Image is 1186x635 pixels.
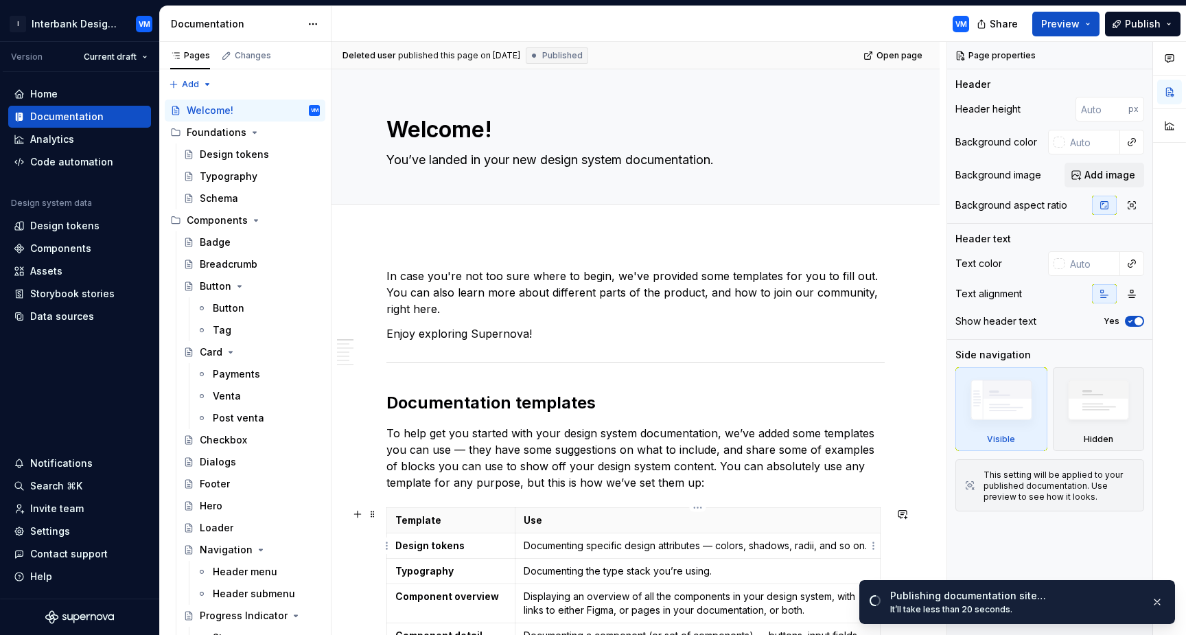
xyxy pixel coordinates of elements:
[955,314,1036,328] div: Show header text
[8,128,151,150] a: Analytics
[30,264,62,278] div: Assets
[78,47,154,67] button: Current draft
[955,78,990,91] div: Header
[191,583,325,605] a: Header submenu
[8,238,151,259] a: Components
[165,209,325,231] div: Components
[386,268,885,317] p: In case you're not too sure where to begin, we've provided some templates for you to fill out. Yo...
[30,242,91,255] div: Components
[8,283,151,305] a: Storybook stories
[1041,17,1080,31] span: Preview
[955,198,1067,212] div: Background aspect ratio
[384,113,882,146] textarea: Welcome!
[984,470,1135,503] div: This setting will be applied to your published documentation. Use preview to see how it looks.
[200,543,253,557] div: Navigation
[191,407,325,429] a: Post venta
[213,587,295,601] div: Header submenu
[890,589,1140,603] div: Publishing documentation site…
[1128,104,1139,115] p: px
[1065,251,1120,276] input: Auto
[30,457,93,470] div: Notifications
[165,122,325,143] div: Foundations
[200,170,257,183] div: Typography
[990,17,1018,31] span: Share
[955,168,1041,182] div: Background image
[386,392,885,414] h2: Documentation templates
[524,539,871,553] p: Documenting specific design attributes — colors, shadows, radii, and so on.
[8,151,151,173] a: Code automation
[30,547,108,561] div: Contact support
[1065,163,1144,187] button: Add image
[235,50,271,61] div: Changes
[1084,168,1135,182] span: Add image
[30,219,100,233] div: Design tokens
[45,610,114,624] svg: Supernova Logo
[200,235,231,249] div: Badge
[8,452,151,474] button: Notifications
[30,287,115,301] div: Storybook stories
[187,104,233,117] div: Welcome!
[191,363,325,385] a: Payments
[30,479,82,493] div: Search ⌘K
[178,429,325,451] a: Checkbox
[213,389,241,403] div: Venta
[8,543,151,565] button: Contact support
[955,348,1031,362] div: Side navigation
[178,495,325,517] a: Hero
[200,521,233,535] div: Loader
[384,149,882,171] textarea: You’ve landed in your new design system documentation.
[30,155,113,169] div: Code automation
[30,310,94,323] div: Data sources
[1065,130,1120,154] input: Auto
[213,565,277,579] div: Header menu
[32,17,119,31] div: Interbank Design System
[200,455,236,469] div: Dialogs
[165,75,216,94] button: Add
[178,605,325,627] a: Progress Indicator
[10,16,26,32] div: I
[178,231,325,253] a: Badge
[1105,12,1181,36] button: Publish
[11,51,43,62] div: Version
[30,570,52,584] div: Help
[1104,316,1119,327] label: Yes
[30,524,70,538] div: Settings
[200,257,257,271] div: Breadcrumb
[213,323,231,337] div: Tag
[398,50,520,61] div: published this page on [DATE]
[200,499,222,513] div: Hero
[1032,12,1100,36] button: Preview
[955,19,967,30] div: VM
[1125,17,1161,31] span: Publish
[182,79,199,90] span: Add
[3,9,156,38] button: IInterbank Design SystemVM
[311,104,318,117] div: VM
[955,232,1011,246] div: Header text
[178,451,325,473] a: Dialogs
[1053,367,1145,451] div: Hidden
[955,135,1037,149] div: Background color
[342,50,396,61] span: Deleted user
[524,564,871,578] p: Documenting the type stack you’re using.
[395,540,465,551] strong: Design tokens
[955,257,1002,270] div: Text color
[213,367,260,381] div: Payments
[1084,434,1113,445] div: Hidden
[30,132,74,146] div: Analytics
[524,513,871,527] p: Use
[178,275,325,297] a: Button
[178,341,325,363] a: Card
[170,50,210,61] div: Pages
[8,475,151,497] button: Search ⌘K
[165,100,325,122] a: Welcome!VM
[859,46,929,65] a: Open page
[970,12,1027,36] button: Share
[8,566,151,588] button: Help
[890,604,1140,615] div: It’ll take less than 20 seconds.
[178,473,325,495] a: Footer
[187,126,246,139] div: Foundations
[8,498,151,520] a: Invite team
[200,433,247,447] div: Checkbox
[955,287,1022,301] div: Text alignment
[8,260,151,282] a: Assets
